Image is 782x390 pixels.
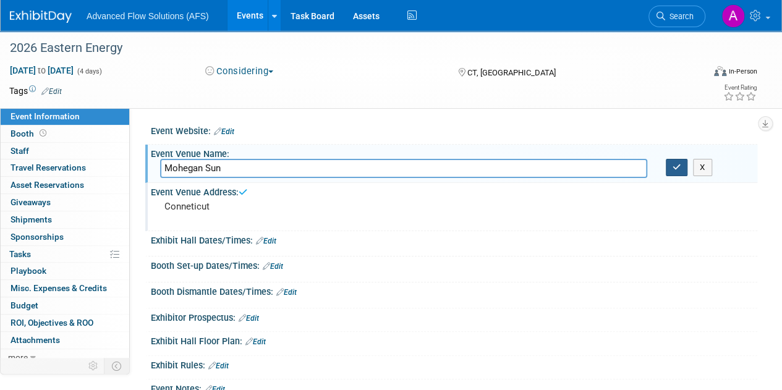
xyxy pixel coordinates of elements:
pre: Conneticut [164,201,390,212]
span: Travel Reservations [11,163,86,172]
span: Advanced Flow Solutions (AFS) [87,11,209,21]
td: Personalize Event Tab Strip [83,358,104,374]
span: Search [665,12,694,21]
div: Exhibit Rules: [151,356,757,372]
span: Playbook [11,266,46,276]
span: Event Information [11,111,80,121]
span: Tasks [9,249,31,259]
a: ROI, Objectives & ROO [1,315,129,331]
a: Edit [276,288,297,297]
img: Format-Inperson.png [714,66,726,76]
a: Tasks [1,246,129,263]
td: Toggle Event Tabs [104,358,130,374]
button: Considering [201,65,278,78]
a: Search [648,6,705,27]
a: Edit [256,237,276,245]
span: Asset Reservations [11,180,84,190]
div: In-Person [728,67,757,76]
div: Booth Dismantle Dates/Times: [151,282,757,299]
span: more [8,352,28,362]
div: Exhibitor Prospectus: [151,308,757,324]
a: Staff [1,143,129,159]
a: Booth [1,125,129,142]
span: Giveaways [11,197,51,207]
a: Edit [239,314,259,323]
button: X [693,159,712,176]
div: Event Website: [151,122,757,138]
a: Edit [214,127,234,136]
a: Playbook [1,263,129,279]
a: Attachments [1,332,129,349]
span: ROI, Objectives & ROO [11,318,93,328]
a: Asset Reservations [1,177,129,193]
a: Travel Reservations [1,159,129,176]
span: Booth [11,129,49,138]
div: Event Venue Name: [151,145,757,160]
a: Event Information [1,108,129,125]
div: Exhibit Hall Dates/Times: [151,231,757,247]
div: Event Rating [723,85,757,91]
span: [DATE] [DATE] [9,65,74,76]
div: Exhibit Hall Floor Plan: [151,332,757,348]
img: Alyson Makin [721,4,745,28]
span: Budget [11,300,38,310]
a: Sponsorships [1,229,129,245]
img: ExhibitDay [10,11,72,23]
a: Misc. Expenses & Credits [1,280,129,297]
span: (4 days) [76,67,102,75]
a: Edit [245,337,266,346]
a: Shipments [1,211,129,228]
a: Budget [1,297,129,314]
td: Tags [9,85,62,97]
a: more [1,349,129,366]
span: Misc. Expenses & Credits [11,283,107,293]
div: Booth Set-up Dates/Times: [151,256,757,273]
a: Edit [263,262,283,271]
a: Edit [208,362,229,370]
a: Edit [41,87,62,96]
span: Shipments [11,214,52,224]
span: CT, [GEOGRAPHIC_DATA] [467,68,555,77]
span: Sponsorships [11,232,64,242]
div: 2026 Eastern Energy [6,37,694,59]
div: Event Format [648,64,757,83]
span: Booth not reserved yet [37,129,49,138]
span: to [36,66,48,75]
span: Attachments [11,335,60,345]
div: Event Venue Address: [151,183,757,198]
span: Staff [11,146,29,156]
a: Giveaways [1,194,129,211]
